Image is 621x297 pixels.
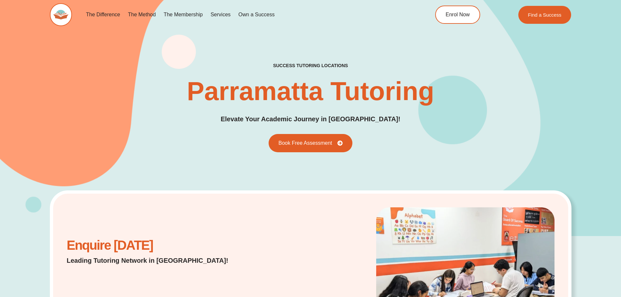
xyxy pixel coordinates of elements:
a: The Method [124,7,159,22]
a: Own a Success [234,7,278,22]
p: Leading Tutoring Network in [GEOGRAPHIC_DATA]! [67,256,245,265]
nav: Menu [82,7,406,22]
h2: success tutoring locations [273,63,348,68]
p: Elevate Your Academic Journey in [GEOGRAPHIC_DATA]! [221,114,400,124]
a: Services [207,7,234,22]
h2: Enquire [DATE] [67,241,245,249]
span: Book Free Assessment [278,141,332,146]
a: The Membership [160,7,207,22]
span: Find a Success [528,12,562,17]
a: Enrol Now [435,6,480,24]
span: Enrol Now [446,12,470,17]
a: Book Free Assessment [269,134,352,152]
a: The Difference [82,7,124,22]
a: Find a Success [518,6,571,24]
h1: Parramatta Tutoring [187,78,434,104]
